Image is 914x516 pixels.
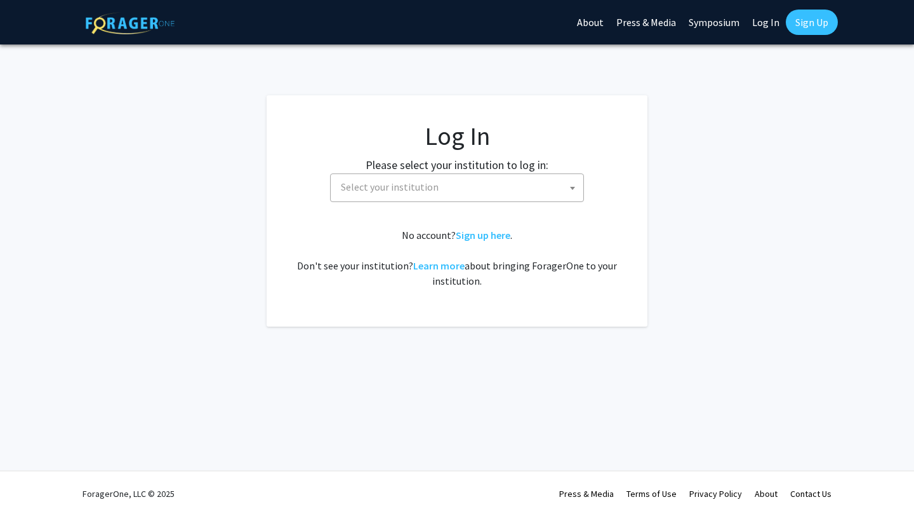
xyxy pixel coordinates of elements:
[292,121,622,151] h1: Log In
[413,259,465,272] a: Learn more about bringing ForagerOne to your institution
[456,229,510,241] a: Sign up here
[366,156,548,173] label: Please select your institution to log in:
[341,180,439,193] span: Select your institution
[83,472,175,516] div: ForagerOne, LLC © 2025
[755,488,778,499] a: About
[559,488,614,499] a: Press & Media
[790,488,831,499] a: Contact Us
[330,173,584,202] span: Select your institution
[626,488,677,499] a: Terms of Use
[86,12,175,34] img: ForagerOne Logo
[786,10,838,35] a: Sign Up
[292,227,622,289] div: No account? . Don't see your institution? about bringing ForagerOne to your institution.
[336,174,583,200] span: Select your institution
[689,488,742,499] a: Privacy Policy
